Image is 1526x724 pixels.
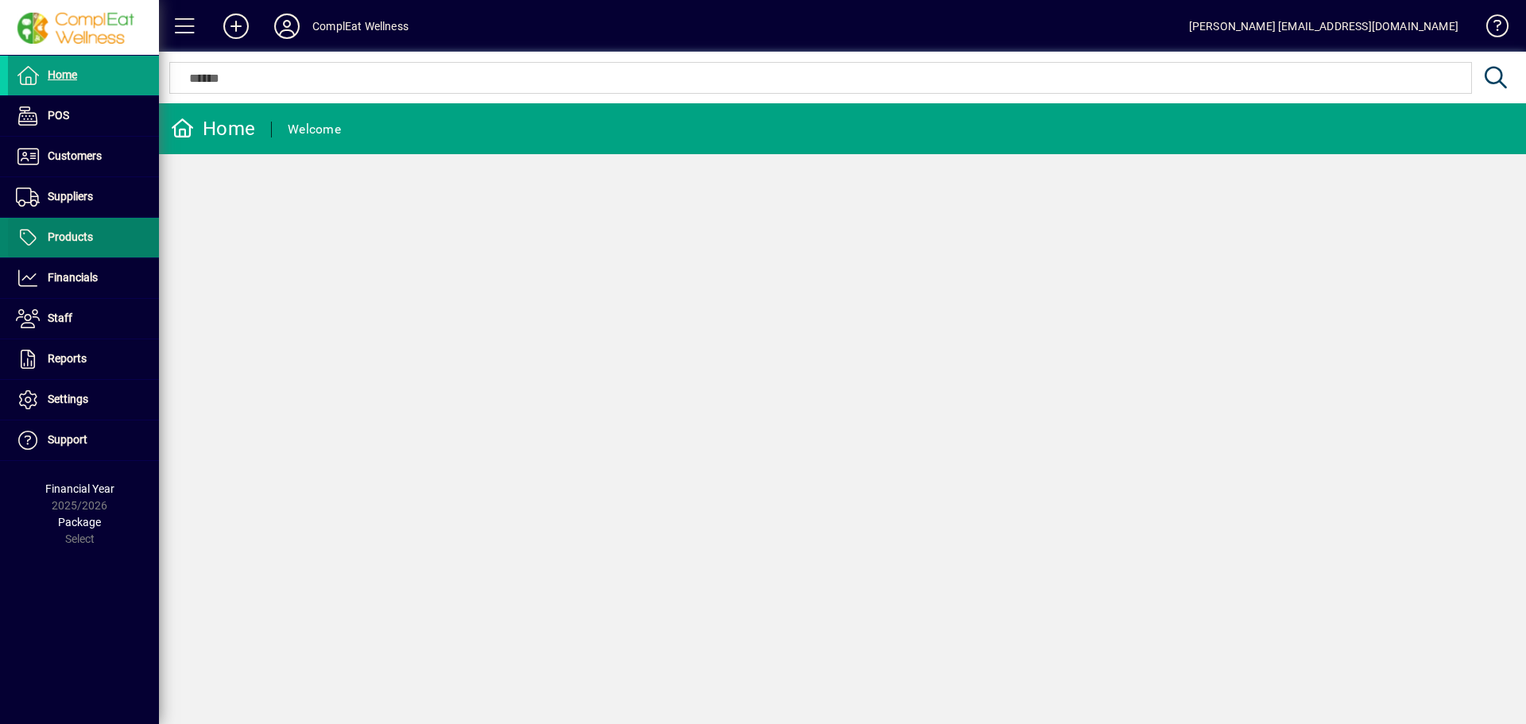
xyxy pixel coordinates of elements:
span: Financial Year [45,482,114,495]
span: Products [48,230,93,243]
span: POS [48,109,69,122]
a: Support [8,420,159,460]
span: Customers [48,149,102,162]
a: Settings [8,380,159,420]
a: Products [8,218,159,257]
div: ComplEat Wellness [312,14,409,39]
a: Customers [8,137,159,176]
div: Home [171,116,255,141]
span: Suppliers [48,190,93,203]
a: POS [8,96,159,136]
span: Package [58,516,101,528]
a: Suppliers [8,177,159,217]
span: Settings [48,393,88,405]
div: [PERSON_NAME] [EMAIL_ADDRESS][DOMAIN_NAME] [1189,14,1458,39]
span: Support [48,433,87,446]
span: Financials [48,271,98,284]
span: Home [48,68,77,81]
a: Knowledge Base [1474,3,1506,55]
span: Staff [48,312,72,324]
span: Reports [48,352,87,365]
div: Welcome [288,117,341,142]
a: Reports [8,339,159,379]
button: Add [211,12,261,41]
a: Staff [8,299,159,339]
button: Profile [261,12,312,41]
a: Financials [8,258,159,298]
